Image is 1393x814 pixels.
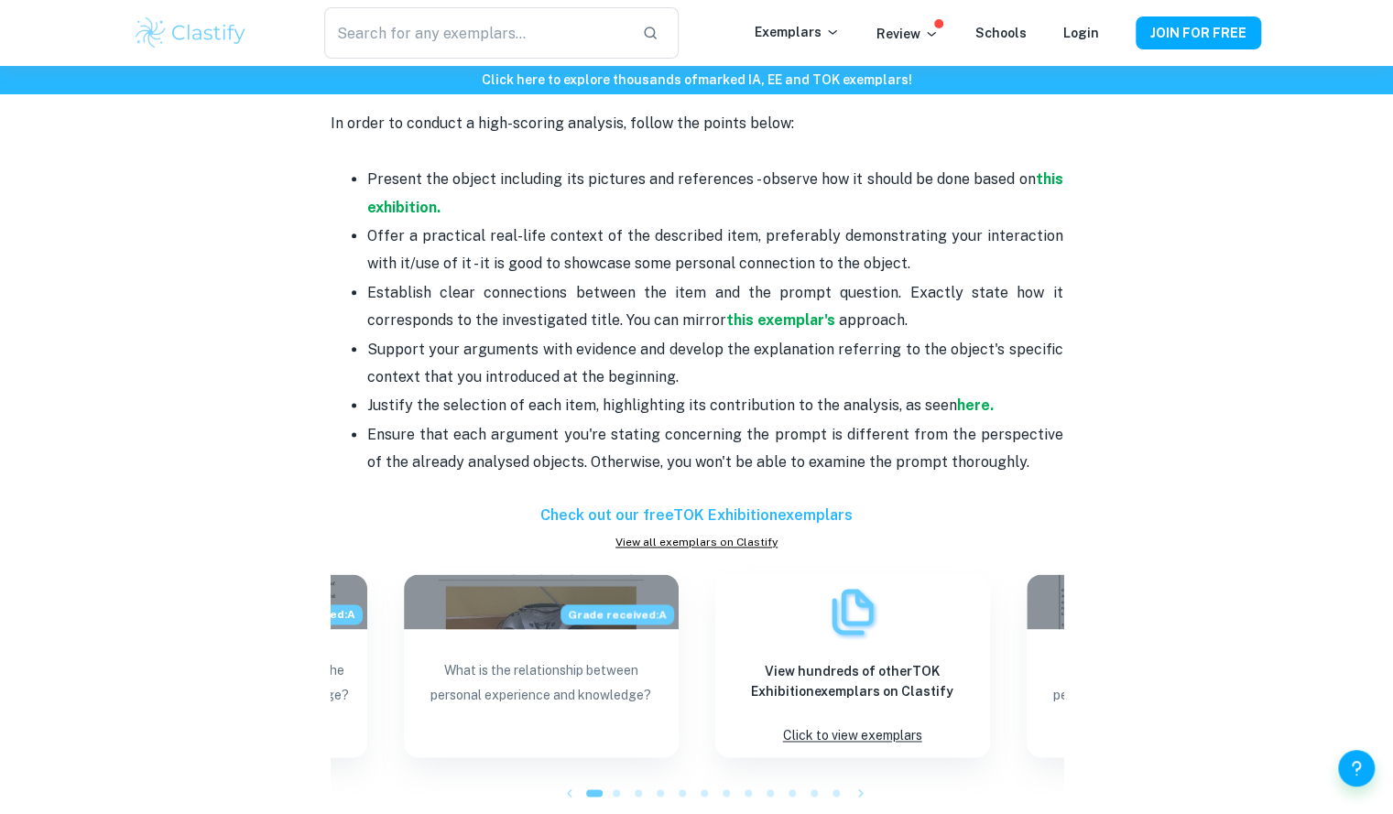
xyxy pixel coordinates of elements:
p: Review [876,24,939,44]
a: ExemplarsView hundreds of otherTOK Exhibitionexemplars on ClastifyClick to view exemplars [715,574,990,757]
a: Blog exemplar: What is the relationship between personaWhat is the relationship between personal ... [1027,574,1301,757]
img: Exemplars [825,584,880,639]
p: Justify the selection of each item, highlighting its contribution to the analysis, as seen [367,392,1063,419]
h6: Check out our free TOK Exhibition exemplars [331,505,1063,526]
p: Support your arguments with evidence and develop the explanation referring to the object's specif... [367,336,1063,392]
p: Exemplars [755,22,840,42]
a: this exhibition. [367,170,1063,215]
h6: View hundreds of other TOK Exhibition exemplars on Clastify [730,661,975,701]
a: Blog exemplar: What is the relationship between personaGrade received:AWhat is the relationship b... [404,574,679,757]
a: this exemplar's [726,311,839,329]
p: Click to view exemplars [783,723,922,748]
p: In order to conduct a high-scoring analysis, follow the points below: [331,110,1063,166]
p: What is the relationship between personal experience and knowledge? [419,658,664,739]
strong: this exemplar's [726,311,835,329]
a: Login [1063,26,1099,40]
p: What is the relationship between personal experience and knowledge? (Knowledge and Knower) [1041,658,1287,739]
span: Grade received: A [560,604,674,624]
button: JOIN FOR FREE [1136,16,1261,49]
img: Clastify logo [133,15,249,51]
p: Establish clear connections between the item and the prompt question. Exactly state how it corres... [367,279,1063,335]
p: Present the object including its pictures and references - observe how it should be done based on [367,166,1063,222]
p: Offer a practical real-life context of the described item, preferably demonstrating your interact... [367,222,1063,278]
h6: Click here to explore thousands of marked IA, EE and TOK exemplars ! [4,70,1389,90]
input: Search for any exemplars... [324,7,626,59]
p: Ensure that each argument you're stating concerning the prompt is different from the perspective ... [367,421,1063,477]
a: here. [957,396,994,414]
button: Help and Feedback [1338,750,1375,787]
a: View all exemplars on Clastify [331,534,1063,550]
a: Schools [975,26,1027,40]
